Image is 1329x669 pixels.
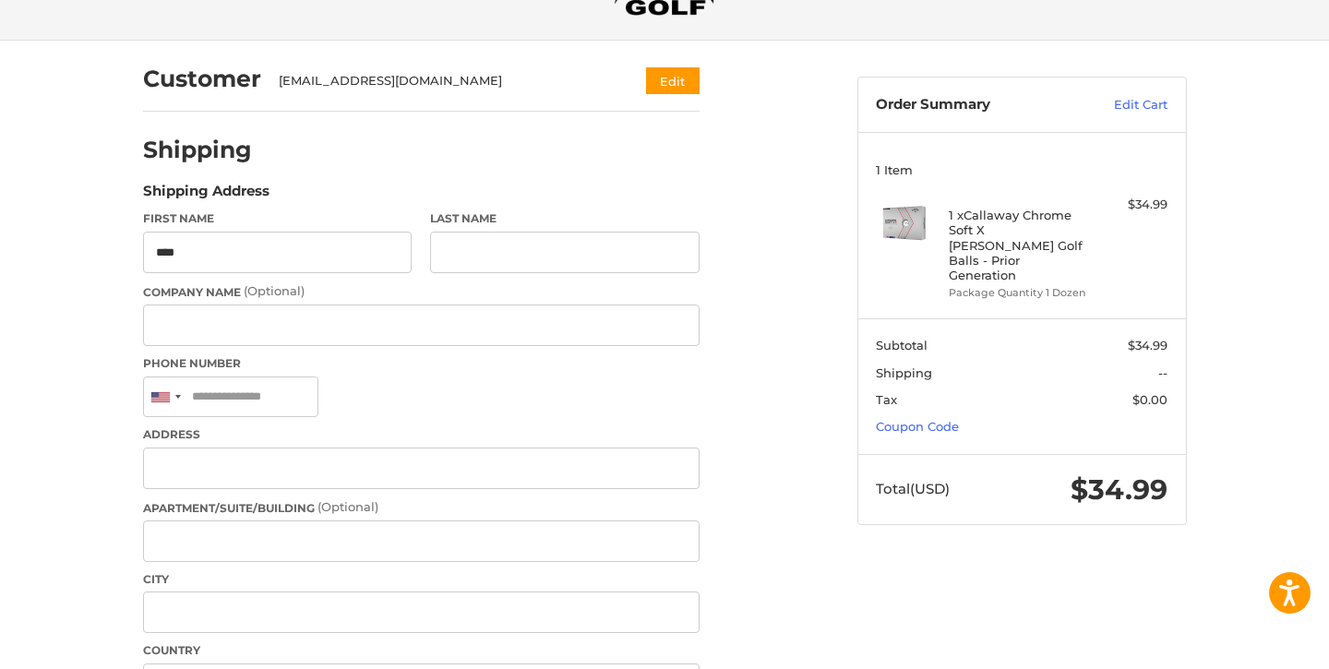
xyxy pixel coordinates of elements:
[143,498,700,517] label: Apartment/Suite/Building
[876,365,932,380] span: Shipping
[949,208,1090,282] h4: 1 x Callaway Chrome Soft X [PERSON_NAME] Golf Balls - Prior Generation
[430,210,700,227] label: Last Name
[876,480,950,497] span: Total (USD)
[143,282,700,301] label: Company Name
[144,377,186,417] div: United States: +1
[876,392,897,407] span: Tax
[1074,96,1167,114] a: Edit Cart
[143,210,413,227] label: First Name
[1095,196,1167,214] div: $34.99
[143,642,700,659] label: Country
[143,136,252,164] h2: Shipping
[876,96,1074,114] h3: Order Summary
[1071,472,1167,507] span: $34.99
[646,67,700,94] button: Edit
[143,426,700,443] label: Address
[143,181,269,210] legend: Shipping Address
[244,283,305,298] small: (Optional)
[876,162,1167,177] h3: 1 Item
[876,338,928,352] span: Subtotal
[279,72,610,90] div: [EMAIL_ADDRESS][DOMAIN_NAME]
[143,65,261,93] h2: Customer
[143,571,700,588] label: City
[1158,365,1167,380] span: --
[876,419,959,434] a: Coupon Code
[1128,338,1167,352] span: $34.99
[143,355,700,372] label: Phone Number
[949,285,1090,301] li: Package Quantity 1 Dozen
[1132,392,1167,407] span: $0.00
[317,499,378,514] small: (Optional)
